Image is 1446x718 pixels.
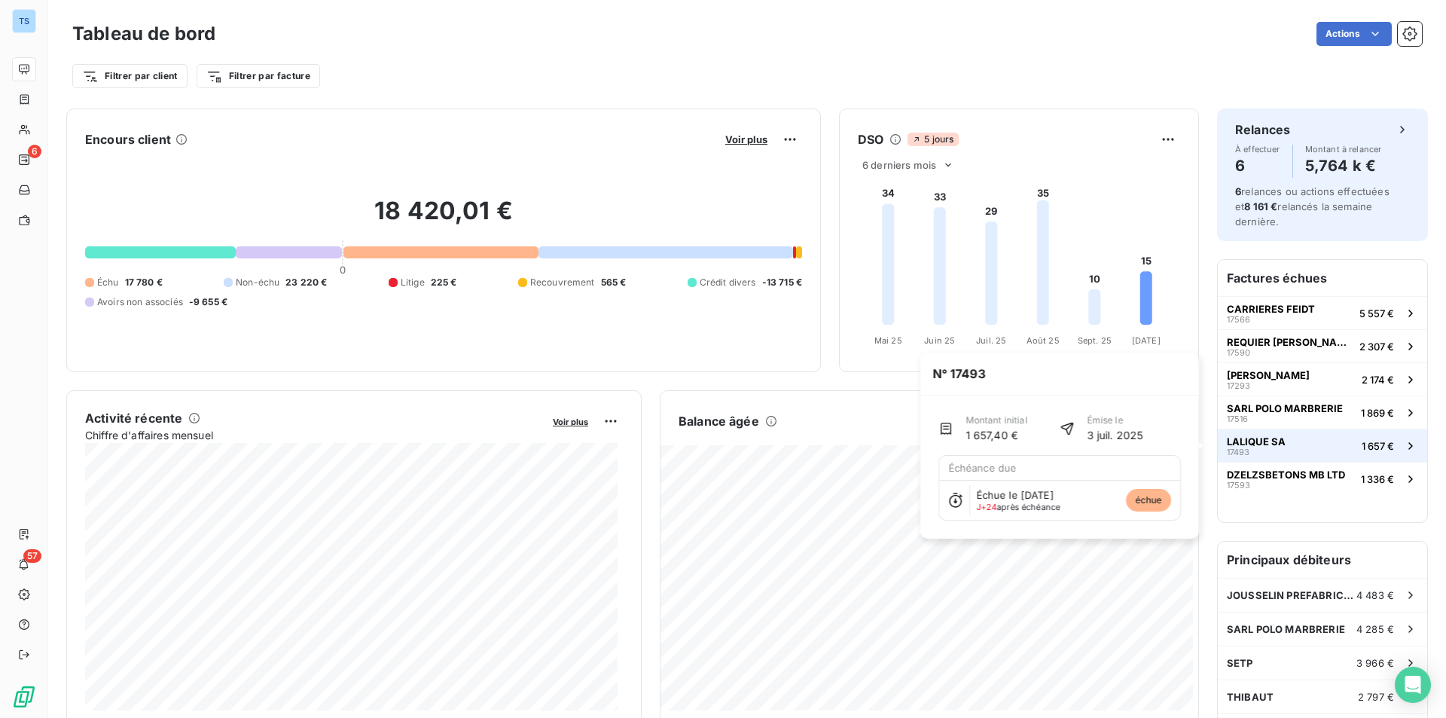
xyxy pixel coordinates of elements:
[189,295,227,309] span: -9 655 €
[431,276,457,289] span: 225 €
[1227,481,1250,490] span: 17593
[1356,657,1394,669] span: 3 966 €
[1227,348,1250,357] span: 17590
[1305,154,1382,178] h4: 5,764 k €
[858,130,883,148] h6: DSO
[908,133,958,146] span: 5 jours
[1218,462,1427,495] button: DZELZSBETONS MB LTD175931 336 €
[1358,691,1394,703] span: 2 797 €
[1227,402,1343,414] span: SARL POLO MARBRERIE
[401,276,425,289] span: Litige
[1362,440,1394,452] span: 1 657 €
[1227,469,1345,481] span: DZELZSBETONS MB LTD
[862,159,936,171] span: 6 derniers mois
[1227,657,1253,669] span: SETP
[530,276,595,289] span: Recouvrement
[85,130,171,148] h6: Encours client
[948,462,1017,474] span: Échéance due
[1227,414,1248,423] span: 17516
[1235,121,1290,139] h6: Relances
[1126,489,1171,512] span: échue
[1218,396,1427,429] button: SARL POLO MARBRERIE175161 869 €
[97,295,183,309] span: Avoirs non associés
[1356,589,1394,601] span: 4 483 €
[1227,623,1345,635] span: SARL POLO MARBRERIE
[1362,374,1394,386] span: 2 174 €
[966,427,1027,443] span: 1 657,40 €
[920,353,997,395] span: N° 17493
[1227,315,1250,324] span: 17566
[874,335,902,346] tspan: Mai 25
[1235,145,1280,154] span: À effectuer
[679,412,759,430] h6: Balance âgée
[1027,335,1060,346] tspan: Août 25
[1078,335,1112,346] tspan: Sept. 25
[1361,473,1394,485] span: 1 336 €
[976,502,997,512] span: J+24
[1305,145,1382,154] span: Montant à relancer
[553,417,588,427] span: Voir plus
[12,685,36,709] img: Logo LeanPay
[601,276,627,289] span: 565 €
[1359,307,1394,319] span: 5 557 €
[976,489,1054,501] span: Échue le [DATE]
[1316,22,1392,46] button: Actions
[1227,303,1315,315] span: CARRIERES FEIDT
[1087,414,1143,427] span: Émise le
[85,409,182,427] h6: Activité récente
[1359,341,1394,353] span: 2 307 €
[725,133,767,145] span: Voir plus
[1395,667,1431,703] div: Open Intercom Messenger
[197,64,320,88] button: Filtrer par facture
[1218,542,1427,578] h6: Principaux débiteurs
[1218,260,1427,296] h6: Factures échues
[97,276,119,289] span: Échu
[1218,362,1427,396] button: [PERSON_NAME]172932 174 €
[548,414,593,428] button: Voir plus
[1227,435,1286,448] span: LALIQUE SA
[976,503,1060,512] span: après échéance
[1218,329,1427,362] button: REQUIER [PERSON_NAME]175902 307 €
[1227,369,1310,381] span: [PERSON_NAME]
[1218,296,1427,329] button: CARRIERES FEIDT175665 557 €
[236,276,279,289] span: Non-échu
[1227,448,1249,457] span: 17493
[72,64,188,88] button: Filtrer par client
[1235,154,1280,178] h4: 6
[340,264,346,276] span: 0
[28,145,41,158] span: 6
[976,335,1006,346] tspan: Juil. 25
[1235,185,1390,228] span: relances ou actions effectuées et relancés la semaine dernière.
[721,133,772,146] button: Voir plus
[1227,691,1274,703] span: THIBAUT
[1227,336,1353,348] span: REQUIER [PERSON_NAME]
[1356,623,1394,635] span: 4 285 €
[1227,589,1356,601] span: JOUSSELIN PREFABRICATION SAS
[12,9,36,33] div: TS
[762,276,802,289] span: -13 715 €
[285,276,327,289] span: 23 220 €
[85,196,802,241] h2: 18 420,01 €
[23,549,41,563] span: 57
[1235,185,1241,197] span: 6
[125,276,163,289] span: 17 780 €
[966,414,1027,427] span: Montant initial
[1132,335,1161,346] tspan: [DATE]
[700,276,756,289] span: Crédit divers
[1227,381,1250,390] span: 17293
[1087,427,1143,443] span: 3 juil. 2025
[85,427,542,443] span: Chiffre d'affaires mensuel
[924,335,955,346] tspan: Juin 25
[1361,407,1394,419] span: 1 869 €
[1244,200,1277,212] span: 8 161 €
[72,20,215,47] h3: Tableau de bord
[1218,429,1427,462] button: LALIQUE SA174931 657 €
